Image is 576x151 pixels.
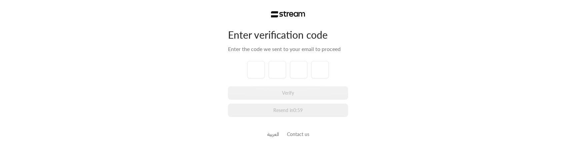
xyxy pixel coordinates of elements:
[228,45,348,53] div: Enter the code we sent to your email to proceed
[267,128,279,140] a: العربية
[287,131,309,138] button: Contact us
[271,11,305,18] img: Stream Logo
[287,131,309,137] a: Contact us
[228,28,348,41] div: Enter verification code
